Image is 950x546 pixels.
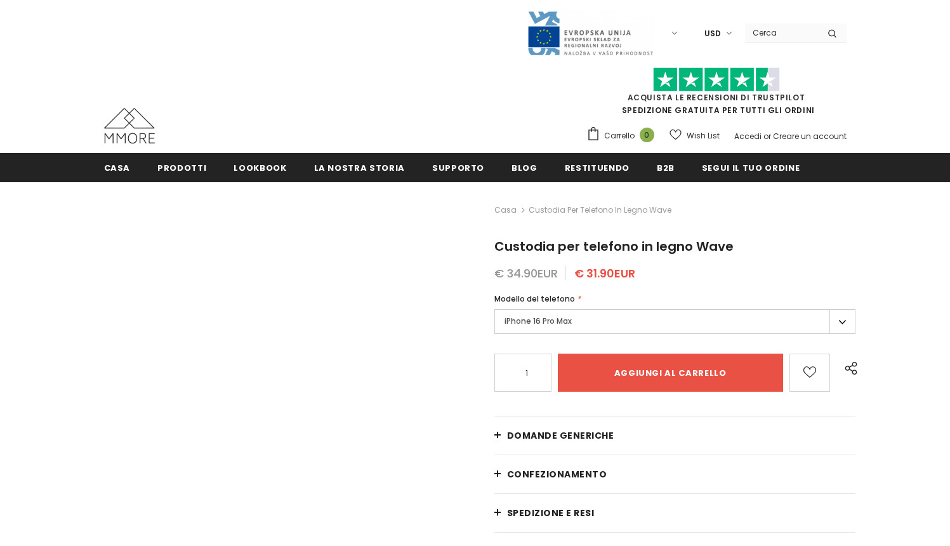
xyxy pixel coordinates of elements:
[604,130,635,142] span: Carrello
[314,162,405,174] span: La nostra storia
[104,153,131,182] a: Casa
[657,162,675,174] span: B2B
[745,23,818,42] input: Search Site
[314,153,405,182] a: La nostra storia
[494,494,856,532] a: Spedizione e resi
[586,126,661,145] a: Carrello 0
[558,354,783,392] input: Aggiungi al carrello
[734,131,762,142] a: Accedi
[494,265,558,281] span: € 34.90EUR
[529,203,671,218] span: Custodia per telefono in legno Wave
[511,162,538,174] span: Blog
[687,130,720,142] span: Wish List
[657,153,675,182] a: B2B
[494,416,856,455] a: Domande generiche
[432,153,484,182] a: supporto
[527,10,654,57] img: Javni Razpis
[702,162,800,174] span: Segui il tuo ordine
[432,162,484,174] span: supporto
[494,203,517,218] a: Casa
[507,429,614,442] span: Domande generiche
[527,27,654,38] a: Javni Razpis
[773,131,847,142] a: Creare un account
[494,309,856,334] label: iPhone 16 Pro Max
[494,455,856,493] a: CONFEZIONAMENTO
[628,92,805,103] a: Acquista le recensioni di TrustPilot
[157,153,206,182] a: Prodotti
[507,468,607,481] span: CONFEZIONAMENTO
[234,153,286,182] a: Lookbook
[494,237,734,255] span: Custodia per telefono in legno Wave
[640,128,654,142] span: 0
[104,108,155,143] img: Casi MMORE
[670,124,720,147] a: Wish List
[565,162,630,174] span: Restituendo
[574,265,635,281] span: € 31.90EUR
[507,507,595,519] span: Spedizione e resi
[234,162,286,174] span: Lookbook
[565,153,630,182] a: Restituendo
[511,153,538,182] a: Blog
[104,162,131,174] span: Casa
[586,73,847,116] span: SPEDIZIONE GRATUITA PER TUTTI GLI ORDINI
[763,131,771,142] span: or
[157,162,206,174] span: Prodotti
[494,293,575,304] span: Modello del telefono
[702,153,800,182] a: Segui il tuo ordine
[653,67,780,92] img: Fidati di Pilot Stars
[704,27,721,40] span: USD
